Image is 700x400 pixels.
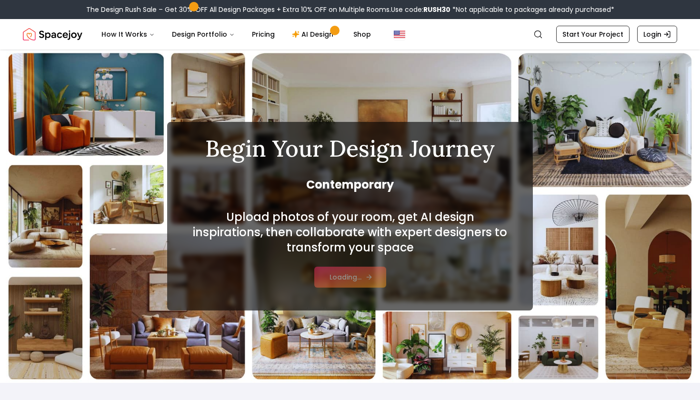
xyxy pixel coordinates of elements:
span: Use code: [391,5,450,14]
a: Pricing [244,25,282,44]
span: *Not applicable to packages already purchased* [450,5,614,14]
div: The Design Rush Sale – Get 30% OFF All Design Packages + Extra 10% OFF on Multiple Rooms. [86,5,614,14]
button: Design Portfolio [164,25,242,44]
h1: Begin Your Design Journey [190,137,510,160]
nav: Main [94,25,379,44]
h2: Upload photos of your room, get AI design inspirations, then collaborate with expert designers to... [190,210,510,255]
a: Spacejoy [23,25,82,44]
b: RUSH30 [423,5,450,14]
a: Start Your Project [556,26,630,43]
nav: Global [23,19,677,50]
img: Spacejoy Logo [23,25,82,44]
a: Shop [346,25,379,44]
button: How It Works [94,25,162,44]
a: Login [637,26,677,43]
img: United States [394,29,405,40]
a: AI Design [284,25,344,44]
span: Contemporary [190,177,510,192]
